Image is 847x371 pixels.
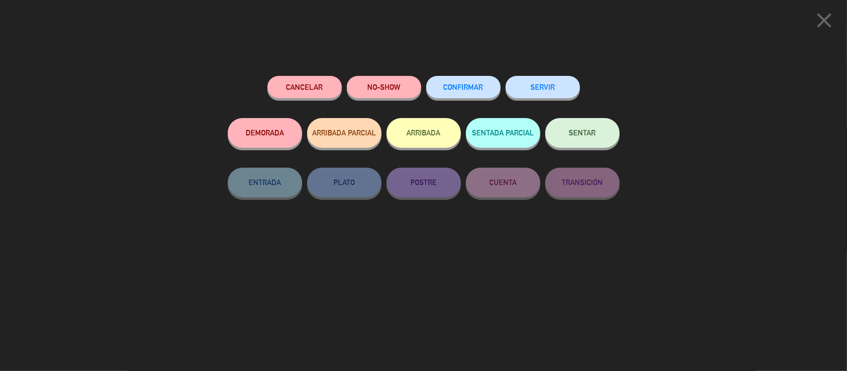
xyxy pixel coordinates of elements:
button: SENTADA PARCIAL [466,118,540,148]
button: TRANSICIÓN [545,168,620,197]
button: SENTAR [545,118,620,148]
button: close [809,7,840,37]
button: ENTRADA [228,168,302,197]
span: CONFIRMAR [444,83,483,91]
button: Cancelar [267,76,342,98]
button: ARRIBADA PARCIAL [307,118,382,148]
span: SENTAR [569,128,596,137]
button: NO-SHOW [347,76,421,98]
button: PLATO [307,168,382,197]
span: ARRIBADA PARCIAL [312,128,376,137]
button: POSTRE [387,168,461,197]
button: ARRIBADA [387,118,461,148]
button: SERVIR [506,76,580,98]
button: CUENTA [466,168,540,197]
button: CONFIRMAR [426,76,501,98]
button: DEMORADA [228,118,302,148]
i: close [812,8,837,33]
